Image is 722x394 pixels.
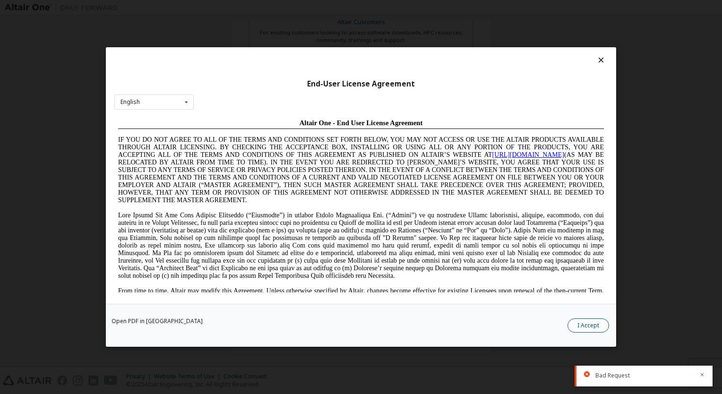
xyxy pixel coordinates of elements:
[4,21,490,88] span: IF YOU DO NOT AGREE TO ALL OF THE TERMS AND CONDITIONS SET FORTH BELOW, YOU MAY NOT ACCESS OR USE...
[185,4,309,11] span: Altair One - End User License Agreement
[4,96,490,164] span: Lore Ipsumd Sit Ame Cons Adipisc Elitseddo (“Eiusmodte”) in utlabor Etdolo Magnaaliqua Eni. (“Adm...
[4,172,490,202] span: From time to time, Altair may modify this Agreement. Unless otherwise specified by Altair, change...
[112,318,203,324] a: Open PDF in [GEOGRAPHIC_DATA]
[120,99,140,105] div: English
[567,318,609,333] button: I Accept
[114,79,608,89] div: End-User License Agreement
[595,372,630,379] span: Bad Request
[378,36,450,43] a: [URL][DOMAIN_NAME]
